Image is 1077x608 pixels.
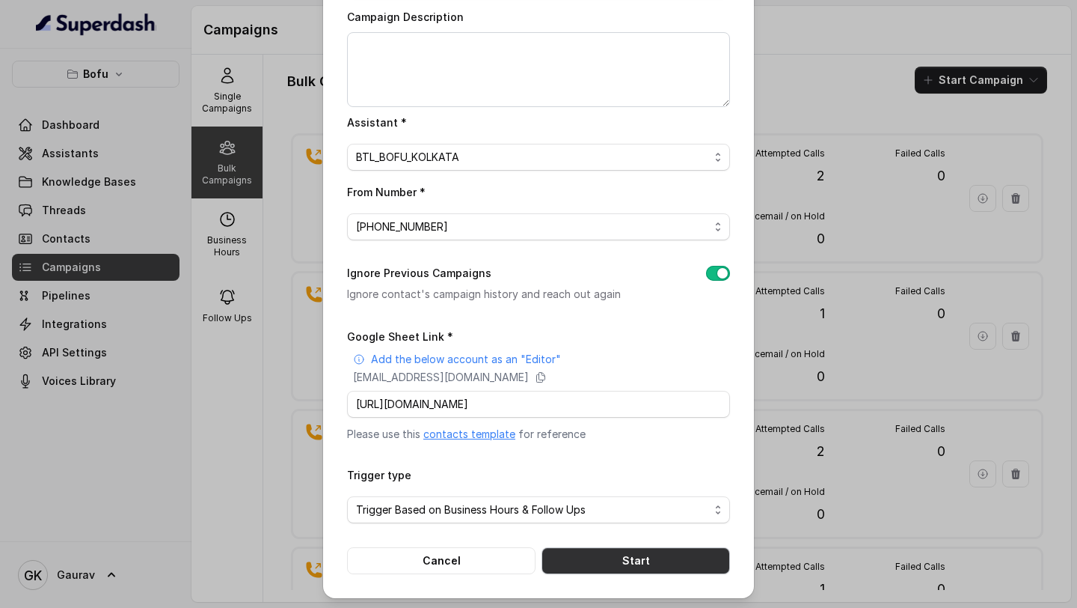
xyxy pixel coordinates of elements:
a: contacts template [423,428,515,440]
button: Start [541,547,730,574]
p: Please use this for reference [347,427,730,442]
label: Ignore Previous Campaigns [347,264,491,282]
label: From Number * [347,186,426,198]
label: Trigger type [347,469,411,481]
label: Campaign Description [347,10,464,23]
button: Cancel [347,547,536,574]
label: Google Sheet Link * [347,330,453,343]
label: Assistant * [347,116,407,129]
button: Trigger Based on Business Hours & Follow Ups [347,496,730,523]
p: Ignore contact's campaign history and reach out again [347,285,682,303]
span: Trigger Based on Business Hours & Follow Ups [356,501,709,519]
span: BTL_BOFU_KOLKATA [356,148,709,166]
p: [EMAIL_ADDRESS][DOMAIN_NAME] [353,370,529,385]
p: Add the below account as an "Editor" [371,352,561,367]
span: [PHONE_NUMBER] [356,218,709,236]
button: [PHONE_NUMBER] [347,213,730,240]
button: BTL_BOFU_KOLKATA [347,144,730,171]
